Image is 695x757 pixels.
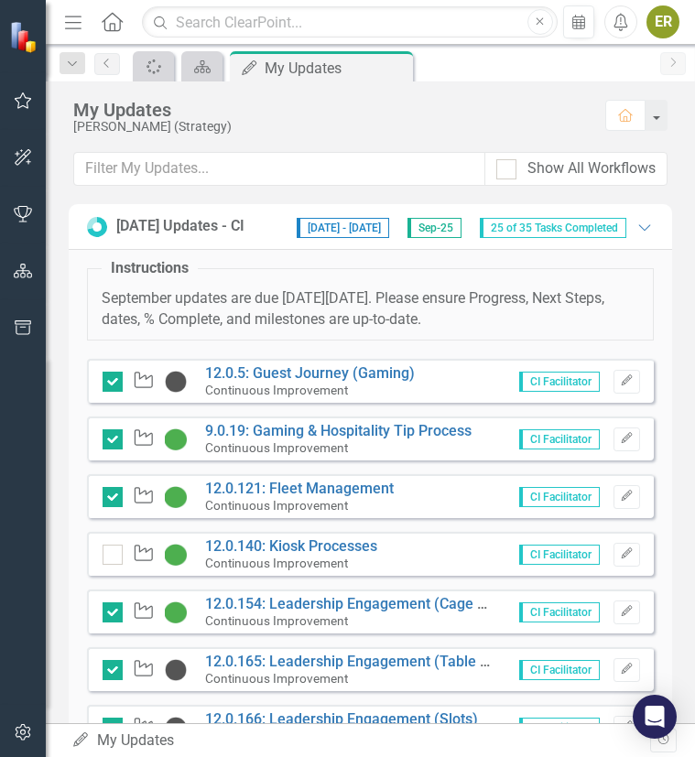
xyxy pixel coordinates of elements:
div: [DATE] Updates - CI [116,216,244,237]
span: Sep-25 [407,218,462,238]
a: 12.0.165: Leadership Engagement (Table Games) [205,653,532,670]
img: CI Upcoming [165,717,187,739]
img: CI Action Plan Approved/In Progress [165,544,187,566]
span: 25 of 35 Tasks Completed [480,218,626,238]
small: Continuous Improvement [205,613,348,628]
a: 9.0.19: Gaming & Hospitality Tip Process [205,422,472,439]
a: 12.0.154: Leadership Engagement (Cage Operations) [205,595,555,612]
img: CI Action Plan Approved/In Progress [165,428,187,450]
small: Continuous Improvement [205,671,348,686]
small: Continuous Improvement [205,556,348,570]
img: ClearPoint Strategy [9,21,41,53]
a: 12.0.166: Leadership Engagement (Slots) [205,710,478,728]
div: My Updates [73,100,587,120]
div: Show All Workflows [527,158,656,179]
input: Search ClearPoint... [142,6,557,38]
span: CI Facilitator [519,545,600,565]
span: [DATE] - [DATE] [297,218,389,238]
a: 12.0.121: Fleet Management [205,480,394,497]
a: 12.0.140: Kiosk Processes [205,537,377,555]
img: CI Upcoming [165,659,187,681]
div: My Updates [265,57,408,80]
img: CI Action Plan Approved/In Progress [165,601,187,623]
span: CI Facilitator [519,602,600,622]
input: Filter My Updates... [73,152,485,186]
p: September updates are due [DATE][DATE]. Please ensure Progress, Next Steps, dates, % Complete, an... [102,288,639,330]
small: Continuous Improvement [205,498,348,513]
small: Continuous Improvement [205,440,348,455]
img: CI Upcoming [165,371,187,393]
span: CI Facilitator [519,487,600,507]
span: CI Facilitator [519,429,600,449]
div: Open Intercom Messenger [633,695,677,739]
div: [PERSON_NAME] (Strategy) [73,120,587,134]
button: ER [646,5,679,38]
img: CI Action Plan Approved/In Progress [165,486,187,508]
div: My Updates [71,730,650,752]
legend: Instructions [102,258,198,279]
span: CI Facilitator [519,660,600,680]
small: Continuous Improvement [205,383,348,397]
a: 12.0.5: Guest Journey (Gaming) [205,364,415,382]
span: CI Facilitator [519,372,600,392]
span: CI Facilitator [519,718,600,738]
